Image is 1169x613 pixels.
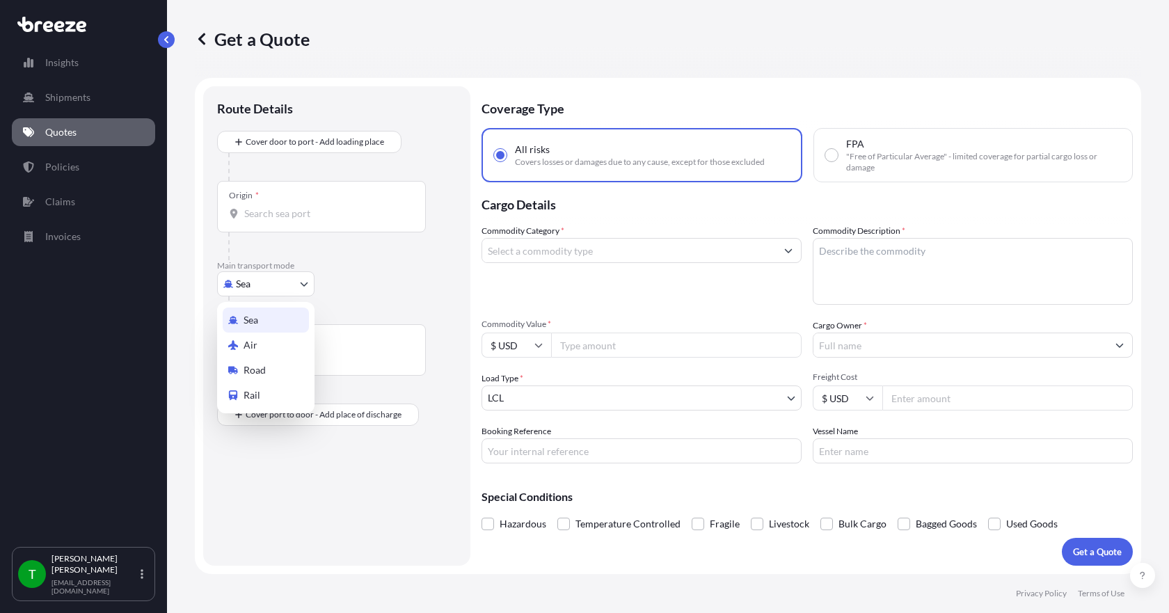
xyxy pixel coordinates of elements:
span: Air [244,338,257,352]
span: Rail [244,388,260,402]
span: Road [244,363,266,377]
div: Select transport [217,302,315,413]
p: Coverage Type [482,86,1133,128]
p: Get a Quote [195,28,310,50]
p: Cargo Details [482,182,1133,224]
span: Sea [244,313,258,327]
